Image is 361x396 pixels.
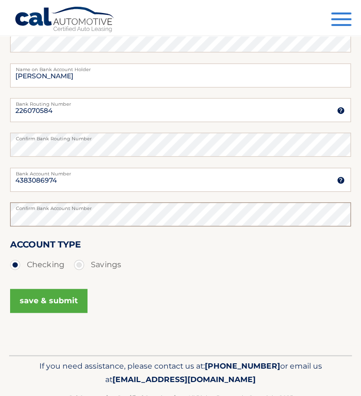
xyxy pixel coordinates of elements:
[74,255,121,274] label: Savings
[10,202,351,210] label: Confirm Bank Account Number
[10,98,351,106] label: Bank Routing Number
[337,176,345,184] img: tooltip.svg
[14,6,115,34] a: Cal Automotive
[205,361,280,371] span: [PHONE_NUMBER]
[10,63,351,87] input: Name on Account (Account Holder Name)
[331,12,351,28] button: Menu
[10,133,351,140] label: Confirm Bank Routing Number
[10,237,81,255] label: Account Type
[10,168,351,175] label: Bank Account Number
[337,107,345,114] img: tooltip.svg
[10,63,351,71] label: Name on Bank Account Holder
[10,255,64,274] label: Checking
[24,359,337,387] p: If you need assistance, please contact us at: or email us at
[112,375,256,384] span: [EMAIL_ADDRESS][DOMAIN_NAME]
[10,168,351,192] input: Bank Account Number
[10,98,351,122] input: Bank Routing Number
[10,289,87,313] button: save & submit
